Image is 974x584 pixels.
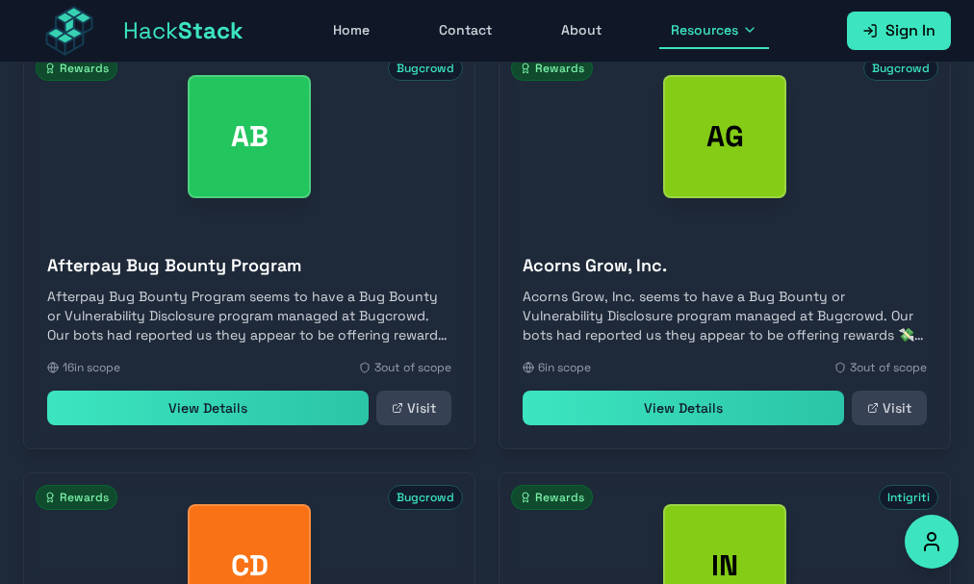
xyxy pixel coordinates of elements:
span: Sign In [885,19,936,42]
h3: Afterpay Bug Bounty Program [47,252,451,279]
div: Acorns Grow, Inc. [663,75,786,198]
a: View Details [523,391,844,425]
a: Contact [427,13,503,49]
button: Resources [659,13,769,49]
span: Rewards [511,56,593,81]
button: Accessibility Options [905,515,959,569]
span: Bugcrowd [388,485,463,510]
span: Hack [123,15,243,46]
p: Afterpay Bug Bounty Program seems to have a Bug Bounty or Vulnerability Disclosure program manage... [47,287,451,344]
a: Home [321,13,381,49]
h3: Acorns Grow, Inc. [523,252,927,279]
a: Sign In [847,12,951,50]
span: Intigriti [879,485,938,510]
a: About [550,13,613,49]
span: Rewards [511,485,593,510]
span: Resources [671,20,738,39]
span: Bugcrowd [863,56,938,81]
span: Bugcrowd [388,56,463,81]
span: 16 in scope [63,360,120,375]
a: Visit [852,391,927,425]
span: Rewards [36,485,117,510]
a: Visit [376,391,451,425]
span: 6 in scope [538,360,591,375]
div: Afterpay Bug Bounty Program [188,75,311,198]
p: Acorns Grow, Inc. seems to have a Bug Bounty or Vulnerability Disclosure program managed at Bugcr... [523,287,927,344]
span: Stack [178,15,243,45]
span: 3 out of scope [374,360,451,375]
a: View Details [47,391,369,425]
span: 3 out of scope [850,360,927,375]
span: Rewards [36,56,117,81]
